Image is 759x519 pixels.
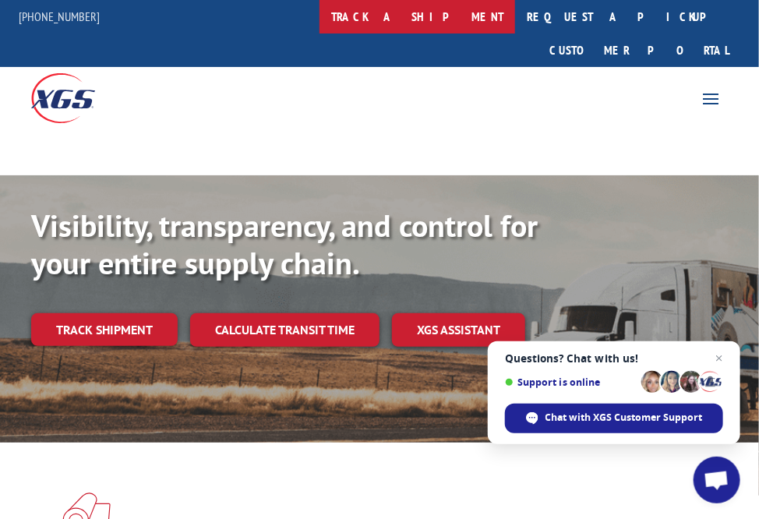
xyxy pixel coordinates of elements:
span: Support is online [505,376,636,388]
b: Visibility, transparency, and control for your entire supply chain. [31,205,538,283]
a: [PHONE_NUMBER] [19,9,100,24]
span: Chat with XGS Customer Support [545,411,703,425]
a: Customer Portal [538,34,740,67]
a: Calculate transit time [190,313,379,347]
a: Open chat [694,457,740,503]
a: Track shipment [31,313,178,346]
span: Questions? Chat with us! [505,352,723,365]
a: XGS ASSISTANT [392,313,525,347]
span: Chat with XGS Customer Support [505,404,723,433]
